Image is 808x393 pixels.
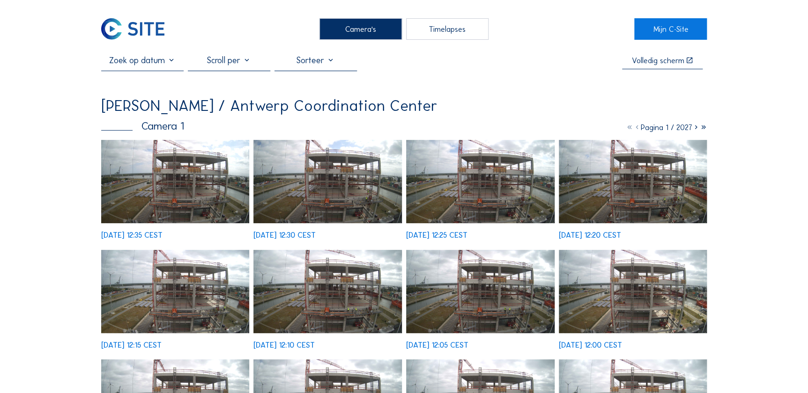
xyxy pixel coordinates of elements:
[101,18,164,39] img: C-SITE Logo
[631,57,684,64] div: Volledig scherm
[319,18,402,39] div: Camera's
[101,231,163,239] div: [DATE] 12:35 CEST
[101,140,250,223] img: image_52680773
[406,341,468,349] div: [DATE] 12:05 CEST
[101,98,437,114] div: [PERSON_NAME] / Antwerp Coordination Center
[559,140,707,223] img: image_52680400
[101,55,184,65] input: Zoek op datum 󰅀
[101,250,250,333] img: image_52680247
[559,250,707,333] img: image_52679826
[634,18,707,39] a: Mijn C-Site
[101,341,162,349] div: [DATE] 12:15 CEST
[253,250,402,333] img: image_52680098
[406,231,467,239] div: [DATE] 12:25 CEST
[406,140,555,223] img: image_52680550
[406,18,489,39] div: Timelapses
[559,341,622,349] div: [DATE] 12:00 CEST
[101,18,174,39] a: C-SITE Logo
[253,140,402,223] img: image_52680711
[559,231,621,239] div: [DATE] 12:20 CEST
[253,341,315,349] div: [DATE] 12:10 CEST
[253,231,316,239] div: [DATE] 12:30 CEST
[406,250,555,333] img: image_52679967
[101,121,184,131] div: Camera 1
[640,123,692,132] span: Pagina 1 / 2027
